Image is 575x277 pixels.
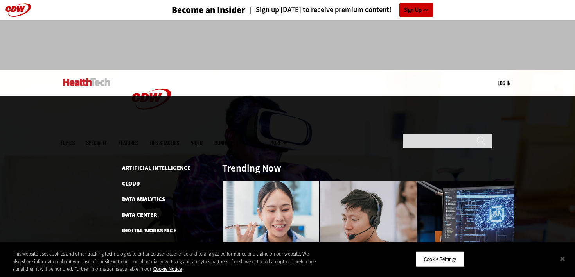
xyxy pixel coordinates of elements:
[320,181,417,264] img: Healthcare contact center
[222,163,281,173] h3: Trending Now
[122,227,176,234] a: Digital Workspace
[122,164,190,172] a: Artificial Intelligence
[498,79,510,86] a: Log in
[498,79,510,87] div: User menu
[416,251,465,267] button: Cookie Settings
[63,78,110,86] img: Home
[13,250,316,273] div: This website uses cookies and other tracking technologies to enhance user experience and to analy...
[122,195,165,203] a: Data Analytics
[417,181,514,264] img: Desktop monitor with brain AI concept
[142,5,245,14] a: Become an Insider
[172,5,245,14] h3: Become an Insider
[122,211,157,219] a: Data Center
[245,6,392,14] a: Sign up [DATE] to receive premium content!
[153,266,182,272] a: More information about your privacy
[222,181,320,264] img: Doctor using phone to dictate to tablet
[145,27,430,63] iframe: advertisement
[554,250,571,267] button: Close
[399,3,433,17] a: Sign Up
[122,70,181,128] img: Home
[122,180,140,188] a: Cloud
